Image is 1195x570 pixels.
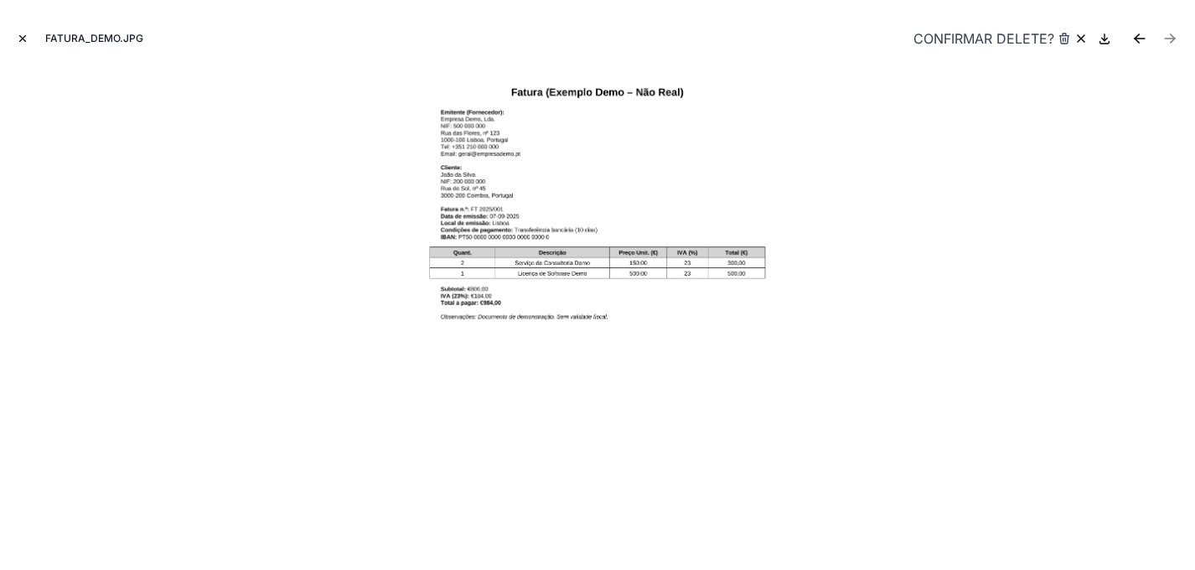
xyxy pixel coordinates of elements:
[45,27,143,50] div: fatura_demo.jpg
[1128,27,1151,50] button: Previous file
[913,28,1054,49] span: Confirmar delete?
[1158,27,1182,50] button: Next file
[426,70,769,557] img: fatura_demo.jpg
[13,29,32,48] button: Close modal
